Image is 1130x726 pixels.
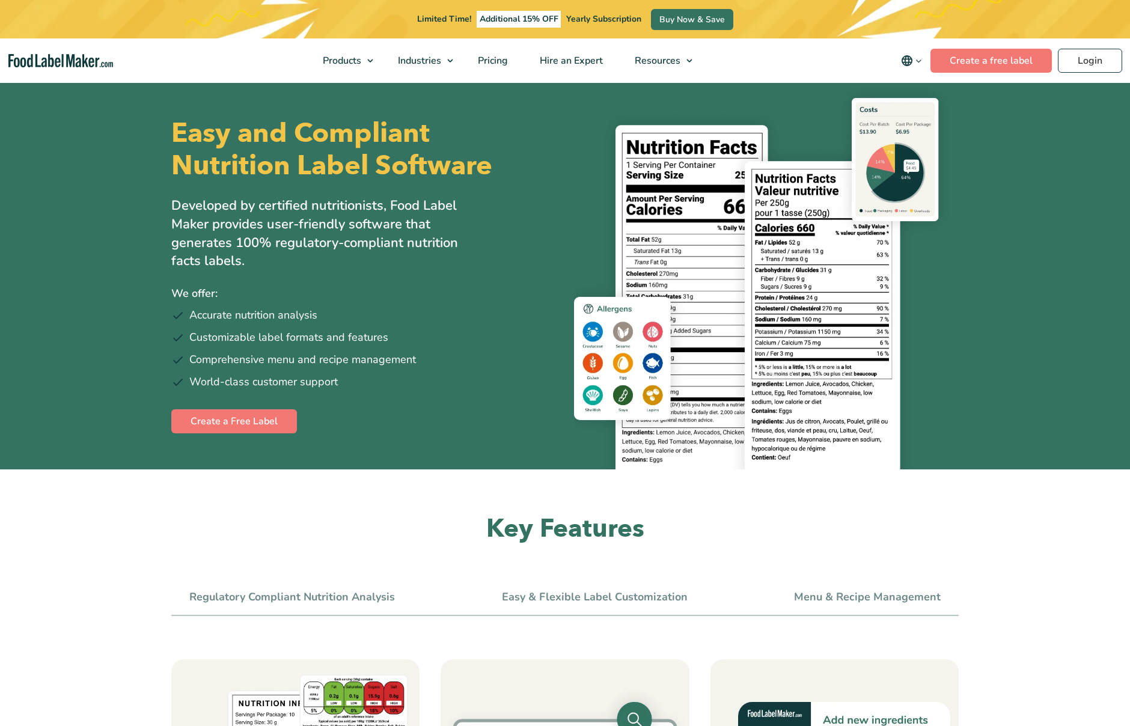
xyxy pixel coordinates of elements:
[474,54,509,67] span: Pricing
[394,54,442,67] span: Industries
[307,38,379,83] a: Products
[171,197,484,270] p: Developed by certified nutritionists, Food Label Maker provides user-friendly software that gener...
[171,409,297,433] a: Create a Free Label
[524,38,616,83] a: Hire an Expert
[893,49,930,73] button: Change language
[171,285,556,302] p: We offer:
[189,591,395,604] a: Regulatory Compliant Nutrition Analysis
[171,513,959,546] h2: Key Features
[8,54,113,68] a: Food Label Maker homepage
[189,352,416,368] span: Comprehensive menu and recipe management
[1058,49,1122,73] a: Login
[417,13,471,25] span: Limited Time!
[189,329,388,346] span: Customizable label formats and features
[930,49,1052,73] a: Create a free label
[171,117,555,182] h1: Easy and Compliant Nutrition Label Software
[794,591,941,604] a: Menu & Recipe Management
[319,54,362,67] span: Products
[462,38,521,83] a: Pricing
[189,374,338,390] span: World-class customer support
[631,54,682,67] span: Resources
[189,307,317,323] span: Accurate nutrition analysis
[651,9,733,30] a: Buy Now & Save
[477,11,561,28] span: Additional 15% OFF
[566,13,641,25] span: Yearly Subscription
[536,54,604,67] span: Hire an Expert
[502,591,688,604] a: Easy & Flexible Label Customization
[619,38,698,83] a: Resources
[382,38,459,83] a: Industries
